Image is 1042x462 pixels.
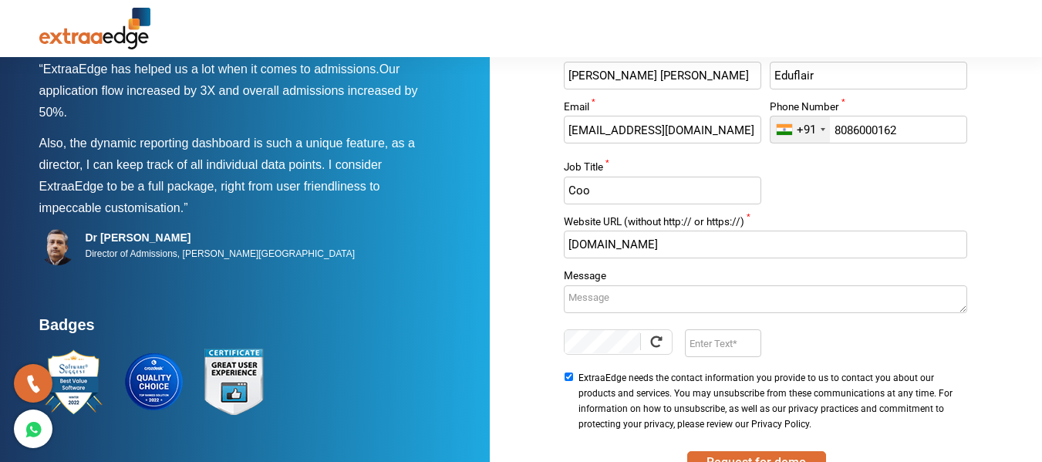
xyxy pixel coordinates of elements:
[564,162,761,177] label: Job Title
[39,137,415,171] span: Also, the dynamic reporting dashboard is such a unique feature, as a director, I can keep track o...
[564,116,761,143] input: Enter Email
[564,102,761,116] label: Email
[564,373,574,381] input: ExtraaEdge needs the contact information you provide to us to contact you about our products and ...
[578,370,963,432] span: ExtraaEdge needs the contact information you provide to us to contact you about our products and ...
[39,62,418,119] span: Our application flow increased by 3X and overall admissions increased by 50%.
[770,102,967,116] label: Phone Number
[564,231,967,258] input: Enter Website URL
[39,158,383,214] span: I consider ExtraaEdge to be a full package, right from user friendliness to impeccable customisat...
[564,177,761,204] input: Enter Job Title
[39,62,379,76] span: “ExtraaEdge has helped us a lot when it comes to admissions.
[797,123,816,137] div: +91
[564,271,967,285] label: Message
[86,244,356,263] p: Director of Admissions, [PERSON_NAME][GEOGRAPHIC_DATA]
[770,116,967,143] input: Enter Phone Number
[564,62,761,89] input: Enter Full Name
[771,116,830,143] div: India (भारत): +91
[564,217,967,231] label: Website URL (without http:// or https://)
[770,62,967,89] input: Enter Institute Name
[685,329,761,357] input: Enter Text
[86,231,356,244] h5: Dr [PERSON_NAME]
[564,285,967,313] textarea: Message
[39,315,433,343] h4: Badges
